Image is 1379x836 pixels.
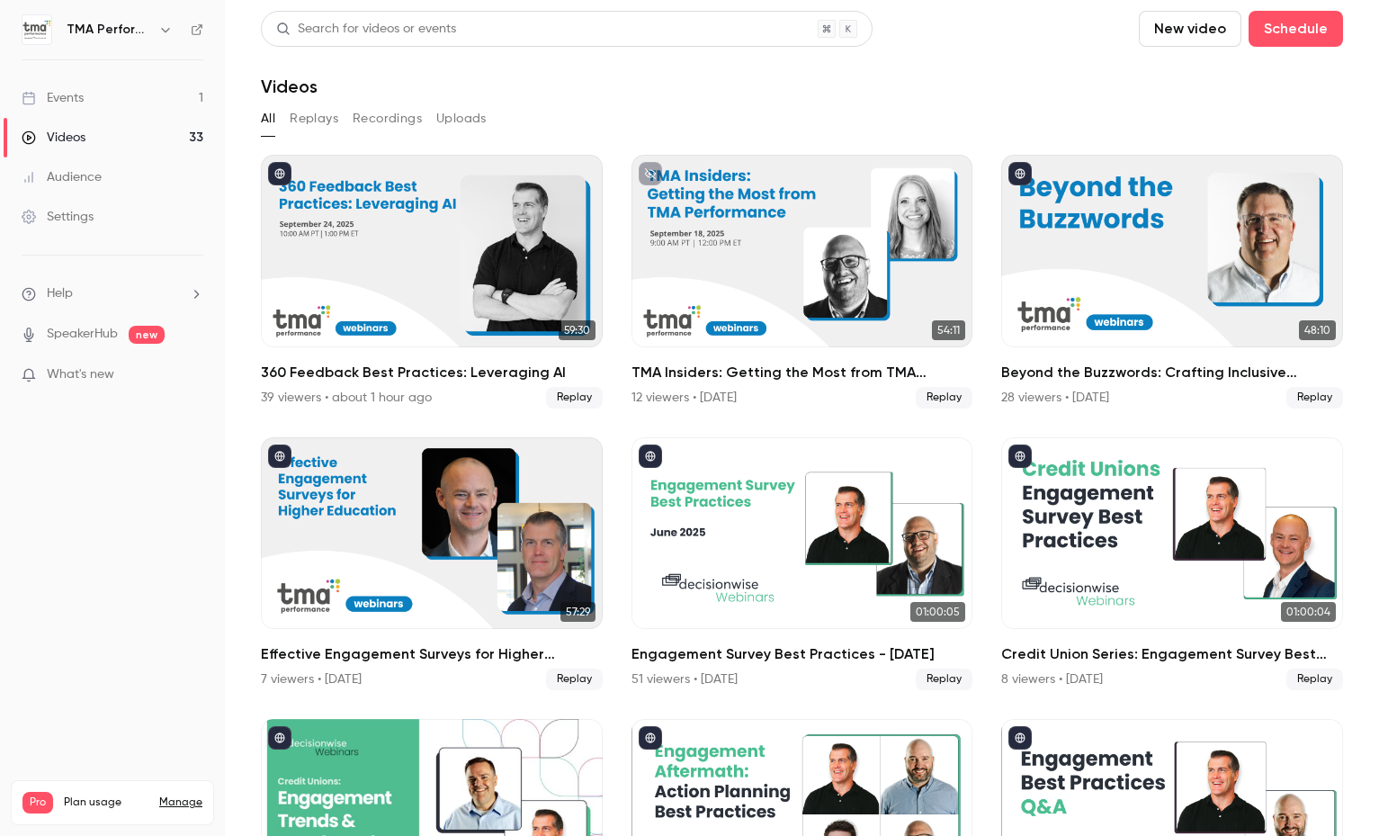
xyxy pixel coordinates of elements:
button: published [639,445,662,468]
a: 59:30360 Feedback Best Practices: Leveraging AI39 viewers • about 1 hour agoReplay [261,155,603,409]
a: 01:00:04Credit Union Series: Engagement Survey Best Practices8 viewers • [DATE]Replay [1001,437,1343,691]
button: unpublished [639,162,662,185]
span: Replay [916,387,972,409]
iframe: Noticeable Trigger [182,367,203,383]
h2: Engagement Survey Best Practices - [DATE] [631,643,973,665]
button: published [1008,726,1032,750]
button: Recordings [353,104,422,133]
section: Videos [261,11,1343,825]
div: Videos [22,129,85,147]
div: 8 viewers • [DATE] [1001,670,1103,688]
h6: TMA Performance (formerly DecisionWise) [67,21,151,39]
a: SpeakerHub [47,325,118,344]
button: Uploads [436,104,487,133]
button: published [268,445,291,468]
button: published [1008,445,1032,468]
span: 01:00:05 [910,602,965,622]
div: Audience [22,168,102,186]
a: 01:00:05Engagement Survey Best Practices - [DATE]51 viewers • [DATE]Replay [631,437,973,691]
li: TMA Insiders: Getting the Most from TMA Performance [631,155,973,409]
button: Replays [290,104,338,133]
span: 54:11 [932,320,965,340]
button: All [261,104,275,133]
div: Settings [22,208,94,226]
span: 48:10 [1299,320,1336,340]
div: 7 viewers • [DATE] [261,670,362,688]
div: 51 viewers • [DATE] [631,670,738,688]
li: help-dropdown-opener [22,284,203,303]
img: TMA Performance (formerly DecisionWise) [22,15,51,44]
span: Replay [916,669,972,690]
div: Search for videos or events [276,20,456,39]
li: Engagement Survey Best Practices - June 2025 [631,437,973,691]
span: What's new [47,365,114,384]
li: Credit Union Series: Engagement Survey Best Practices [1001,437,1343,691]
span: Help [47,284,73,303]
a: 48:10Beyond the Buzzwords: Crafting Inclusive Employee Surveys for a New Political Era28 viewers ... [1001,155,1343,409]
span: 57:29 [560,602,595,622]
span: 01:00:04 [1281,602,1336,622]
div: 39 viewers • about 1 hour ago [261,389,432,407]
li: Effective Engagement Surveys for Higher Education [261,437,603,691]
span: Replay [546,387,603,409]
h1: Videos [261,76,318,97]
span: new [129,326,165,344]
div: 28 viewers • [DATE] [1001,389,1109,407]
button: New video [1139,11,1241,47]
h2: TMA Insiders: Getting the Most from TMA Performance [631,362,973,383]
a: 57:29Effective Engagement Surveys for Higher Education7 viewers • [DATE]Replay [261,437,603,691]
button: Schedule [1249,11,1343,47]
h2: Credit Union Series: Engagement Survey Best Practices [1001,643,1343,665]
span: Replay [1286,669,1343,690]
h2: Beyond the Buzzwords: Crafting Inclusive Employee Surveys for a New Political Era [1001,362,1343,383]
button: published [268,162,291,185]
span: Plan usage [64,796,148,810]
span: Pro [22,792,53,814]
h2: 360 Feedback Best Practices: Leveraging AI [261,362,603,383]
li: 360 Feedback Best Practices: Leveraging AI [261,155,603,409]
a: Manage [159,796,202,810]
button: published [268,726,291,750]
a: 54:11TMA Insiders: Getting the Most from TMA Performance12 viewers • [DATE]Replay [631,155,973,409]
h2: Effective Engagement Surveys for Higher Education [261,643,603,665]
button: published [639,726,662,750]
div: Events [22,89,84,107]
div: 12 viewers • [DATE] [631,389,737,407]
li: Beyond the Buzzwords: Crafting Inclusive Employee Surveys for a New Political Era [1001,155,1343,409]
span: 59:30 [559,320,595,340]
span: Replay [546,669,603,690]
button: published [1008,162,1032,185]
span: Replay [1286,387,1343,409]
